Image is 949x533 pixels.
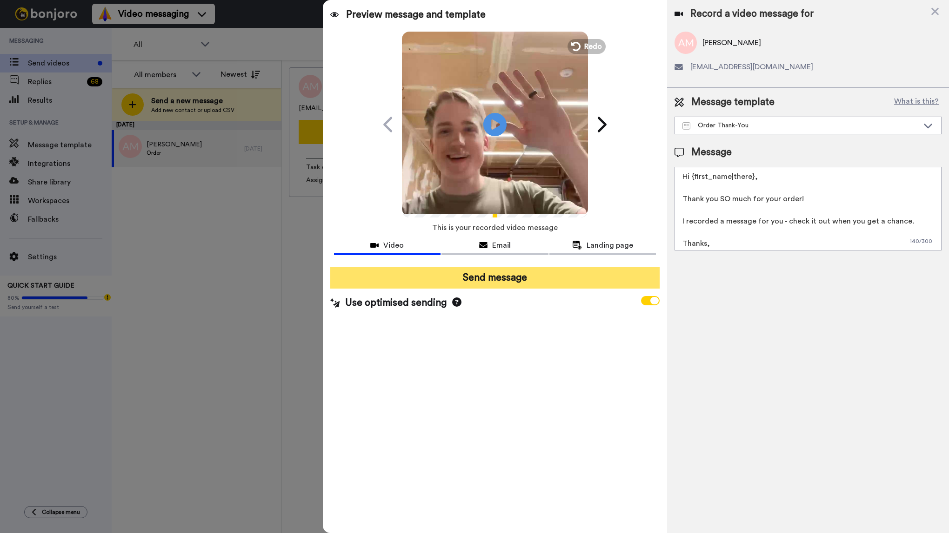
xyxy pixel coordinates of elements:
[345,296,447,310] span: Use optimised sending
[682,122,690,130] img: Message-temps.svg
[492,240,511,251] span: Email
[383,240,404,251] span: Video
[675,167,942,250] textarea: Hi {first_name|there}, Thank you SO much for your order! I recorded a message for you - check it ...
[691,95,775,109] span: Message template
[682,121,919,130] div: Order Thank-You
[587,240,633,251] span: Landing page
[330,267,660,289] button: Send message
[690,61,813,72] span: [EMAIL_ADDRESS][DOMAIN_NAME]
[691,145,732,159] span: Message
[891,95,942,109] button: What is this?
[432,217,558,238] span: This is your recorded video message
